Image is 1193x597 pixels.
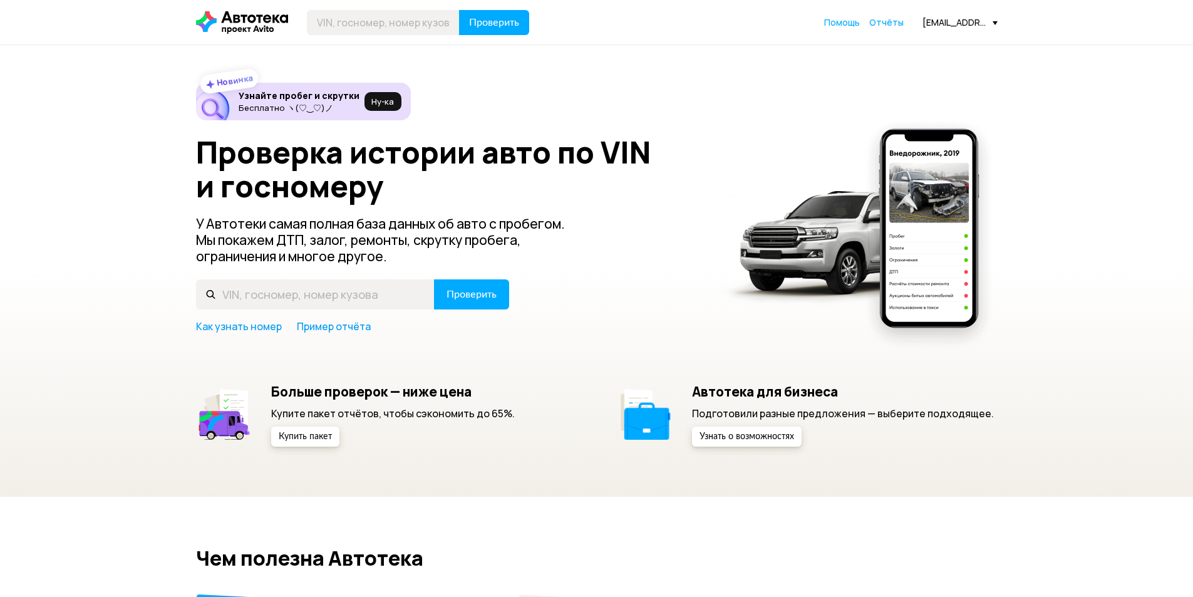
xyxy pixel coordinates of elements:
h5: Автотека для бизнеса [692,383,994,400]
strong: Новинка [215,72,254,88]
div: [EMAIL_ADDRESS][DOMAIN_NAME] [922,16,998,28]
p: У Автотеки самая полная база данных об авто с пробегом. Мы покажем ДТП, залог, ремонты, скрутку п... [196,215,586,264]
span: Узнать о возможностях [700,432,794,441]
h6: Узнайте пробег и скрутки [239,90,359,101]
button: Проверить [434,279,509,309]
p: Бесплатно ヽ(♡‿♡)ノ [239,103,359,113]
button: Купить пакет [271,427,339,447]
p: Подготовили разные предложения — выберите подходящее. [692,407,994,420]
span: Отчёты [869,16,904,28]
span: Помощь [824,16,860,28]
span: Проверить [447,289,497,299]
h5: Больше проверок — ниже цена [271,383,515,400]
a: Как узнать номер [196,319,282,333]
input: VIN, госномер, номер кузова [307,10,460,35]
a: Отчёты [869,16,904,29]
input: VIN, госномер, номер кузова [196,279,435,309]
span: Проверить [469,18,519,28]
h1: Проверка истории авто по VIN и госномеру [196,135,705,203]
p: Купите пакет отчётов, чтобы сэкономить до 65%. [271,407,515,420]
button: Узнать о возможностях [692,427,802,447]
a: Помощь [824,16,860,29]
span: Купить пакет [279,432,332,441]
h2: Чем полезна Автотека [196,547,998,569]
a: Пример отчёта [297,319,371,333]
button: Проверить [459,10,529,35]
span: Ну‑ка [371,96,394,106]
